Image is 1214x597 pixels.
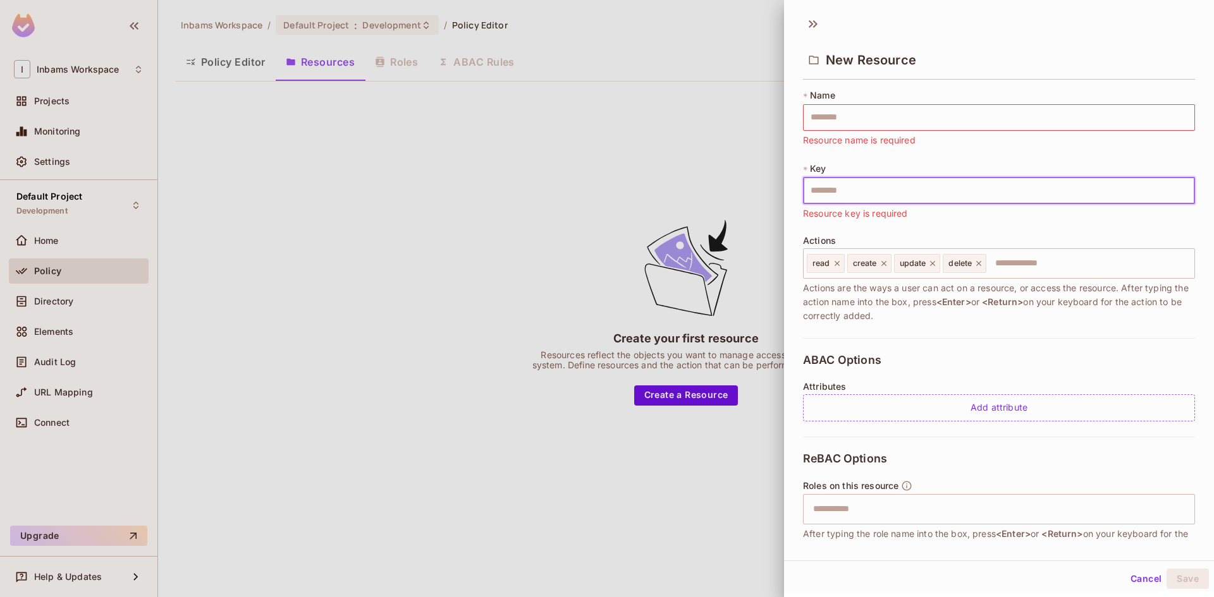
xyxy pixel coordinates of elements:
span: New Resource [826,52,916,68]
div: delete [943,254,986,273]
div: Add attribute [803,394,1195,421]
span: After typing the role name into the box, press or on your keyboard for the role to be correctly a... [803,527,1195,555]
button: Cancel [1125,569,1167,589]
span: <Enter> [996,528,1031,539]
span: ABAC Options [803,354,881,366]
span: delete [948,258,972,268]
button: Save [1167,569,1209,589]
span: <Return> [982,296,1023,307]
span: update [900,258,926,268]
div: update [894,254,941,273]
span: read [812,258,830,268]
span: Actions are the ways a user can act on a resource, or access the resource. After typing the actio... [803,281,1195,323]
span: Resource key is required [803,207,908,220]
span: Roles on this resource [803,481,898,491]
span: <Enter> [936,296,971,307]
span: Attributes [803,382,847,392]
span: Actions [803,236,836,246]
span: <Return> [1041,528,1082,539]
span: Name [810,90,835,100]
div: create [847,254,892,273]
span: Resource name is required [803,133,916,147]
div: read [807,254,845,273]
span: Key [810,164,826,174]
span: ReBAC Options [803,452,887,465]
span: create [853,258,877,268]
